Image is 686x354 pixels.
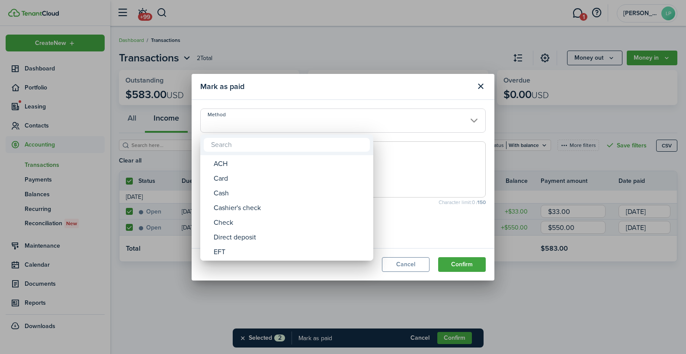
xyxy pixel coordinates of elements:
[200,155,373,261] mbsc-wheel: Method
[214,156,367,171] div: ACH
[214,245,367,259] div: EFT
[214,215,367,230] div: Check
[204,138,370,152] input: Search
[214,186,367,201] div: Cash
[214,171,367,186] div: Card
[214,230,367,245] div: Direct deposit
[214,201,367,215] div: Cashier's check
